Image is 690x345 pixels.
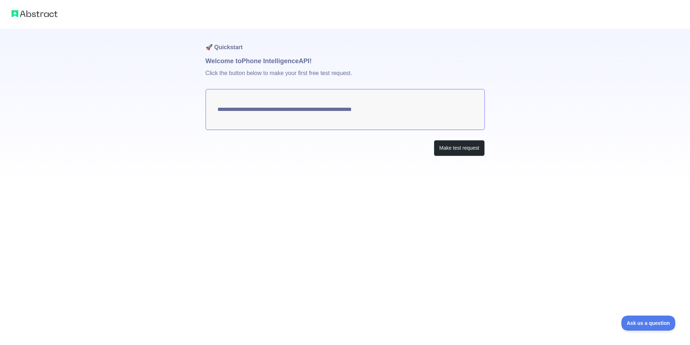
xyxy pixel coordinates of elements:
[621,316,676,331] iframe: Toggle Customer Support
[434,140,484,156] button: Make test request
[206,29,485,56] h1: 🚀 Quickstart
[11,9,57,19] img: Abstract logo
[206,66,485,89] p: Click the button below to make your first free test request.
[206,56,485,66] h1: Welcome to Phone Intelligence API!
